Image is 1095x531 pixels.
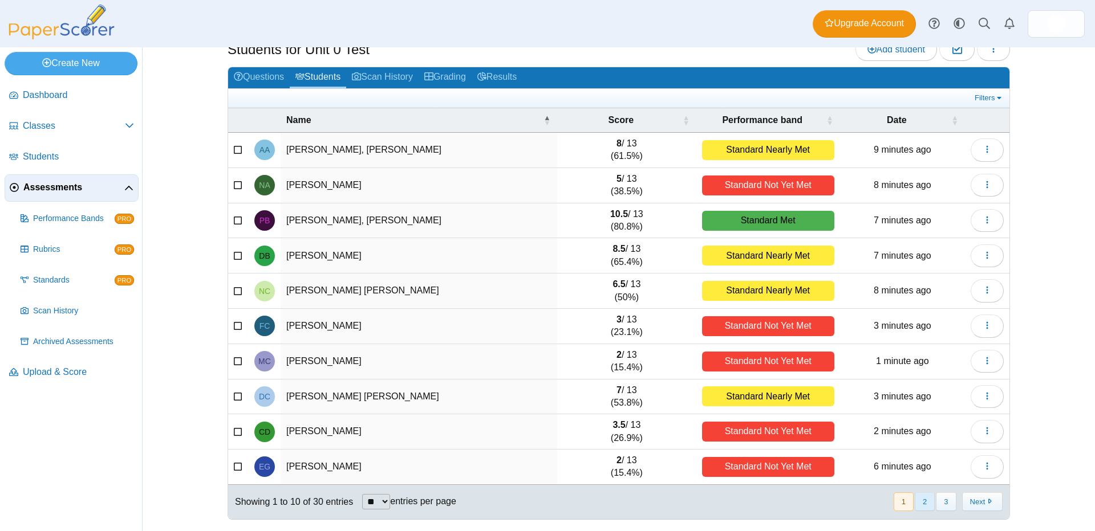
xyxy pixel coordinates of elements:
[1047,15,1065,33] span: Ken Marushige
[228,40,370,59] h1: Students for Unit 0 Test
[874,321,931,330] time: Aug 29, 2025 at 3:28 PM
[557,414,696,450] td: / 13 (26.9%)
[5,359,139,386] a: Upload & Score
[16,205,139,232] a: Performance Bands PRO
[259,393,270,401] span: Diana Cruz Duque
[855,38,937,61] a: Add student
[5,144,139,171] a: Students
[281,414,557,450] td: [PERSON_NAME]
[997,11,1022,36] a: Alerts
[874,426,931,436] time: Aug 29, 2025 at 3:29 PM
[702,316,834,336] div: Standard Not Yet Met
[258,357,271,365] span: Michael Crane
[286,115,311,125] span: Name
[5,5,119,39] img: PaperScorer
[281,273,557,309] td: [PERSON_NAME] [PERSON_NAME]
[259,428,270,436] span: Cristian Enrique De Robles
[874,180,931,190] time: Aug 29, 2025 at 3:23 PM
[33,244,115,255] span: Rubrics
[617,138,622,148] b: 8
[962,492,1003,511] button: Next
[23,150,134,163] span: Students
[33,305,134,317] span: Scan History
[390,496,456,506] label: entries per page
[281,309,557,344] td: [PERSON_NAME]
[281,203,557,239] td: [PERSON_NAME], [PERSON_NAME]
[887,115,907,125] span: Date
[702,281,834,301] div: Standard Nearly Met
[557,379,696,415] td: / 13 (53.8%)
[259,181,270,189] span: Natalie Alvarez
[557,450,696,485] td: / 13 (15.4%)
[702,422,834,442] div: Standard Not Yet Met
[557,273,696,309] td: / 13 (50%)
[702,352,834,371] div: Standard Not Yet Met
[23,366,134,378] span: Upload & Score
[472,67,522,88] a: Results
[544,108,550,132] span: Name : Activate to invert sorting
[702,386,834,406] div: Standard Nearly Met
[115,275,134,285] span: PRO
[259,287,270,295] span: Natalie Cabrera Vargas
[557,309,696,344] td: / 13 (23.1%)
[281,168,557,203] td: [PERSON_NAME]
[825,17,904,30] span: Upgrade Account
[290,67,346,88] a: Students
[16,236,139,263] a: Rubrics PRO
[5,82,139,109] a: Dashboard
[702,175,834,195] div: Standard Not Yet Met
[557,203,696,239] td: / 13 (80.8%)
[874,391,931,401] time: Aug 29, 2025 at 3:28 PM
[281,450,557,485] td: [PERSON_NAME]
[722,115,802,125] span: Performance band
[259,252,270,260] span: Dmitry Brooke
[1028,10,1085,38] a: ps.uFc3u4uwrlKcDdGV
[16,328,139,356] a: Archived Assessments
[33,275,115,286] span: Standards
[951,108,958,132] span: Date : Activate to sort
[557,344,696,379] td: / 13 (15.4%)
[259,146,270,154] span: Arthuro Alatorre Chong
[5,174,139,202] a: Assessments
[893,492,1003,511] nav: pagination
[557,168,696,203] td: / 13 (38.5%)
[972,92,1007,104] a: Filters
[874,215,931,225] time: Aug 29, 2025 at 3:24 PM
[281,379,557,415] td: [PERSON_NAME] [PERSON_NAME]
[613,279,625,289] b: 6.5
[16,297,139,325] a: Scan History
[5,52,137,75] a: Create New
[813,10,916,38] a: Upgrade Account
[617,385,622,395] b: 7
[115,244,134,255] span: PRO
[259,322,270,330] span: Frankie Chavez
[610,209,628,219] b: 10.5
[613,420,625,430] b: 3.5
[23,181,124,194] span: Assessments
[702,246,834,265] div: Standard Nearly Met
[936,492,956,511] button: 3
[876,356,929,366] time: Aug 29, 2025 at 3:30 PM
[826,108,833,132] span: Performance band : Activate to sort
[259,217,270,224] span: Pedro Briceno Diaz
[702,140,834,160] div: Standard Nearly Met
[874,145,931,154] time: Aug 29, 2025 at 3:22 PM
[702,211,834,231] div: Standard Met
[281,344,557,379] td: [PERSON_NAME]
[5,31,119,41] a: PaperScorer
[419,67,472,88] a: Grading
[617,174,622,183] b: 5
[874,285,931,295] time: Aug 29, 2025 at 3:23 PM
[33,213,115,224] span: Performance Bands
[702,457,834,477] div: Standard Not Yet Met
[16,267,139,294] a: Standards PRO
[228,67,290,88] a: Questions
[617,350,622,360] b: 2
[259,463,270,471] span: Elizabeth Gonzales
[867,44,925,54] span: Add student
[557,133,696,168] td: / 13 (61.5%)
[915,492,935,511] button: 2
[281,238,557,273] td: [PERSON_NAME]
[115,214,134,224] span: PRO
[617,314,622,324] b: 3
